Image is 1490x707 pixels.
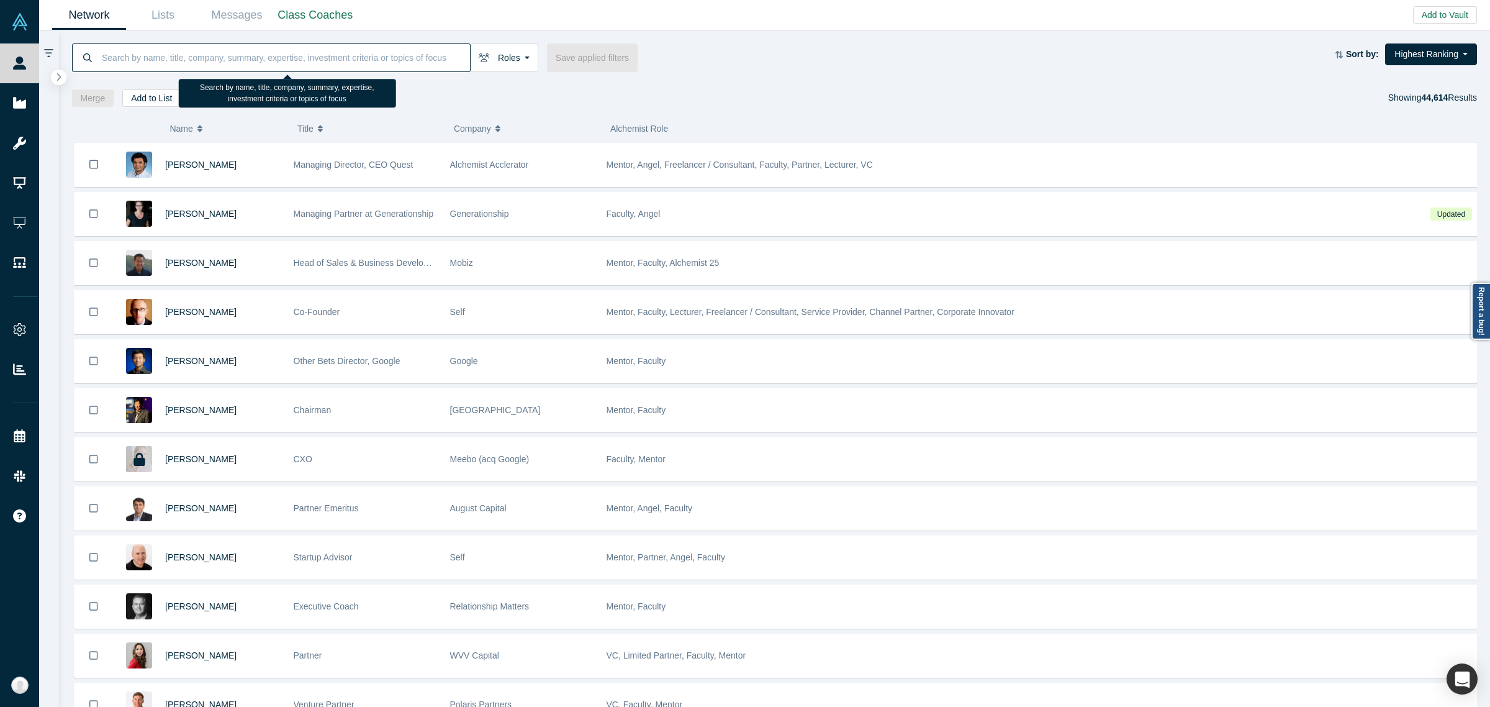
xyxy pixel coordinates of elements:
[450,650,499,660] span: WVV Capital
[165,650,237,660] a: [PERSON_NAME]
[126,397,152,423] img: Timothy Chou's Profile Image
[165,601,237,611] a: [PERSON_NAME]
[126,348,152,374] img: Steven Kan's Profile Image
[74,143,113,186] button: Bookmark
[126,299,152,325] img: Robert Winder's Profile Image
[52,1,126,30] a: Network
[126,201,152,227] img: Rachel Chalmers's Profile Image
[1421,93,1448,103] strong: 44,614
[607,160,873,170] span: Mentor, Angel, Freelancer / Consultant, Faculty, Partner, Lecturer, VC
[101,43,470,72] input: Search by name, title, company, summary, expertise, investment criteria or topics of focus
[294,503,359,513] span: Partner Emeritus
[294,650,322,660] span: Partner
[274,1,357,30] a: Class Coaches
[450,405,541,415] span: [GEOGRAPHIC_DATA]
[607,258,720,268] span: Mentor, Faculty, Alchemist 25
[126,544,152,570] img: Adam Frankl's Profile Image
[294,160,413,170] span: Managing Director, CEO Quest
[74,585,113,628] button: Bookmark
[450,552,465,562] span: Self
[74,291,113,334] button: Bookmark
[122,89,181,107] button: Add to List
[165,209,237,219] a: [PERSON_NAME]
[1471,283,1490,340] a: Report a bug!
[450,454,530,464] span: Meebo (acq Google)
[294,552,353,562] span: Startup Advisor
[1388,89,1477,107] div: Showing
[74,487,113,530] button: Bookmark
[165,503,237,513] a: [PERSON_NAME]
[547,43,638,72] button: Save applied filters
[126,250,152,276] img: Michael Chang's Profile Image
[74,389,113,432] button: Bookmark
[74,438,113,481] button: Bookmark
[165,454,237,464] a: [PERSON_NAME]
[607,209,661,219] span: Faculty, Angel
[607,356,666,366] span: Mentor, Faculty
[74,634,113,677] button: Bookmark
[1430,208,1471,221] span: Updated
[450,160,529,170] span: Alchemist Acclerator
[450,503,507,513] span: August Capital
[165,356,237,366] a: [PERSON_NAME]
[1385,43,1477,65] button: Highest Ranking
[294,209,434,219] span: Managing Partner at Generationship
[126,495,152,521] img: Vivek Mehra's Profile Image
[294,307,340,317] span: Co-Founder
[74,193,113,235] button: Bookmark
[74,536,113,579] button: Bookmark
[126,593,152,619] img: Carl Orthlieb's Profile Image
[126,152,152,178] img: Gnani Palanikumar's Profile Image
[126,642,152,668] img: Danielle D'Agostaro's Profile Image
[169,116,192,142] span: Name
[1421,93,1477,103] span: Results
[169,116,284,142] button: Name
[450,601,530,611] span: Relationship Matters
[607,454,666,464] span: Faculty, Mentor
[11,677,29,694] img: Kristine Ortaliz's Account
[607,503,693,513] span: Mentor, Angel, Faculty
[165,160,237,170] a: [PERSON_NAME]
[74,340,113,383] button: Bookmark
[294,258,482,268] span: Head of Sales & Business Development (interim)
[294,601,359,611] span: Executive Coach
[607,552,725,562] span: Mentor, Partner, Angel, Faculty
[450,258,473,268] span: Mobiz
[200,1,274,30] a: Messages
[607,601,666,611] span: Mentor, Faculty
[610,124,668,134] span: Alchemist Role
[165,307,237,317] a: [PERSON_NAME]
[126,1,200,30] a: Lists
[607,650,746,660] span: VC, Limited Partner, Faculty, Mentor
[11,13,29,30] img: Alchemist Vault Logo
[165,405,237,415] a: [PERSON_NAME]
[450,209,509,219] span: Generationship
[74,242,113,285] button: Bookmark
[294,356,400,366] span: Other Bets Director, Google
[607,405,666,415] span: Mentor, Faculty
[454,116,491,142] span: Company
[470,43,538,72] button: Roles
[297,116,314,142] span: Title
[607,307,1014,317] span: Mentor, Faculty, Lecturer, Freelancer / Consultant, Service Provider, Channel Partner, Corporate ...
[165,258,237,268] a: [PERSON_NAME]
[294,405,332,415] span: Chairman
[294,454,312,464] span: CXO
[1346,49,1379,59] strong: Sort by:
[450,307,465,317] span: Self
[72,89,114,107] button: Merge
[165,552,237,562] a: [PERSON_NAME]
[454,116,597,142] button: Company
[1413,6,1477,24] button: Add to Vault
